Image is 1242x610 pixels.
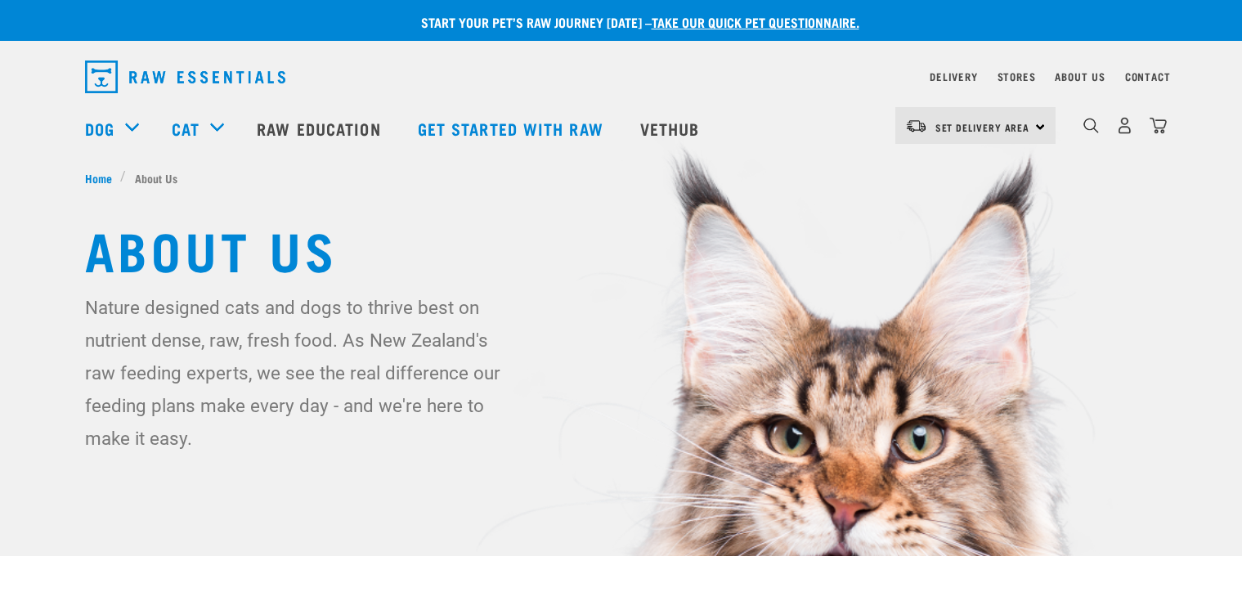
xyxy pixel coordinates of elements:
[1150,117,1167,134] img: home-icon@2x.png
[85,169,121,186] a: Home
[998,74,1036,79] a: Stores
[85,169,112,186] span: Home
[1083,118,1099,133] img: home-icon-1@2x.png
[935,124,1030,130] span: Set Delivery Area
[930,74,977,79] a: Delivery
[172,116,200,141] a: Cat
[652,18,859,25] a: take our quick pet questionnaire.
[85,219,1158,278] h1: About Us
[1116,117,1133,134] img: user.png
[85,169,1158,186] nav: breadcrumbs
[240,96,401,161] a: Raw Education
[624,96,720,161] a: Vethub
[85,116,114,141] a: Dog
[72,54,1171,100] nav: dropdown navigation
[1125,74,1171,79] a: Contact
[85,61,285,93] img: Raw Essentials Logo
[85,291,514,455] p: Nature designed cats and dogs to thrive best on nutrient dense, raw, fresh food. As New Zealand's...
[401,96,624,161] a: Get started with Raw
[905,119,927,133] img: van-moving.png
[1055,74,1105,79] a: About Us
